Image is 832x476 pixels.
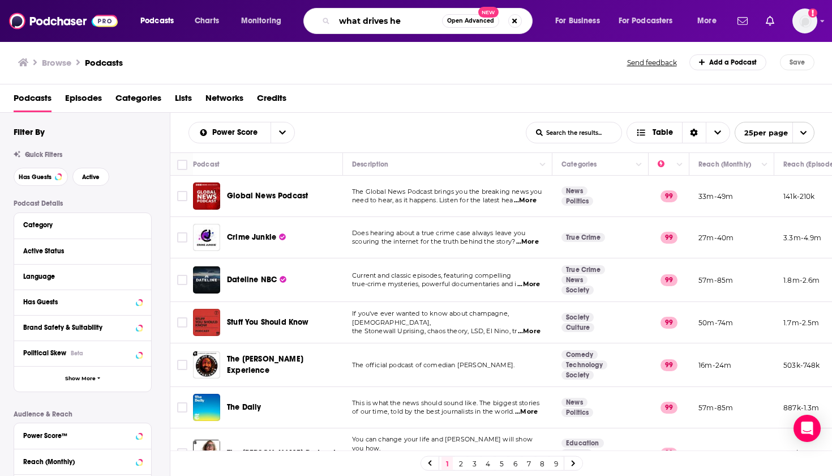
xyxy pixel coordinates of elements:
span: of our time, told by the best journalists in the world. [352,407,514,415]
div: Search podcasts, credits, & more... [314,8,543,34]
a: True Crime [561,265,605,274]
a: 3 [469,457,480,470]
p: 99 [661,359,677,371]
span: Stuff You Should Know [227,317,309,327]
a: 7 [523,457,534,470]
a: Politics [561,408,593,417]
span: Dateline NBC [227,275,277,284]
div: Language [23,273,135,280]
span: Open Advanced [447,18,494,24]
span: More [697,13,717,29]
a: Crime Junkie [227,232,286,243]
span: ...More [514,196,537,205]
a: Dateline NBC [227,274,286,286]
button: Power Score™ [23,428,142,442]
button: open menu [735,122,814,143]
button: open menu [611,12,689,30]
p: 99 [661,232,677,243]
div: Has Guests [23,298,132,306]
button: open menu [189,129,271,137]
a: Global News Podcast [227,190,308,202]
button: Save [780,54,814,70]
span: The Daily [227,402,261,412]
div: Podcast [193,158,220,171]
a: News [561,398,587,407]
a: The Joe Rogan Experience [193,351,220,379]
a: Society [561,286,594,295]
a: Show notifications dropdown [733,11,752,31]
a: Podcasts [85,57,123,68]
p: 1.8m-2.6m [783,275,820,285]
a: The [PERSON_NAME] Podcast [227,448,336,459]
span: ...More [518,327,541,336]
img: Stuff You Should Know [193,309,220,336]
span: For Podcasters [619,13,673,29]
span: This is what the news should sound like. The biggest stories [352,399,539,407]
a: Stuff You Should Know [227,317,309,328]
a: Crime Junkie [193,224,220,251]
a: 5 [496,457,507,470]
button: Column Actions [673,158,687,172]
span: Current and classic episodes, featuring compelling [352,271,512,279]
button: Choose View [627,122,730,143]
a: 2 [455,457,466,470]
a: Add a Podcast [689,54,767,70]
div: Power Score™ [23,432,132,440]
button: Show More [14,366,151,392]
button: open menu [547,12,614,30]
button: Column Actions [758,158,771,172]
span: Toggle select row [177,232,187,243]
div: Open Intercom Messenger [794,415,821,442]
a: Culture [561,323,594,332]
div: Active Status [23,247,135,255]
p: 50m-74m [698,318,733,328]
a: 4 [482,457,494,470]
span: Show More [65,376,96,382]
a: Dateline NBC [193,266,220,294]
a: Society [561,371,594,380]
a: 1 [441,457,453,470]
span: Podcasts [14,89,52,112]
p: 835k-1.2m [783,448,819,458]
span: the Stonewall Uprising, chaos theory, LSD, El Nino, tr [352,327,517,335]
span: true-crime mysteries, powerful documentaries and i [352,280,517,288]
button: Column Actions [536,158,550,172]
input: Search podcasts, credits, & more... [334,12,442,30]
a: News [561,275,587,284]
button: Show profile menu [792,8,817,33]
img: The Mel Robbins Podcast [193,440,220,467]
p: 98 [661,448,677,459]
a: Podchaser - Follow, Share and Rate Podcasts [9,10,118,32]
p: 99 [661,190,677,202]
span: The Global News Podcast brings you the breaking news you [352,188,542,195]
button: Has Guests [14,168,68,186]
a: Networks [205,89,243,112]
span: ...More [516,237,539,246]
p: Podcast Details [14,199,152,207]
span: Power Score [212,129,261,137]
svg: Add a profile image [808,8,817,18]
p: 33m-49m [698,192,733,201]
span: For Business [555,13,600,29]
button: Column Actions [632,158,646,172]
p: 503k-748k [783,360,820,370]
h2: Filter By [14,126,45,137]
button: open menu [233,12,296,30]
button: Language [23,269,142,283]
span: Global News Podcast [227,191,308,201]
span: Categories [115,89,161,112]
a: 9 [550,457,561,470]
span: Quick Filters [25,151,62,159]
a: The Daily [227,402,261,413]
a: Charts [187,12,226,30]
p: 99 [661,317,677,328]
p: 16m-24m [698,360,731,370]
img: The Daily [193,394,220,421]
button: Political SkewBeta [23,346,142,360]
span: Crime Junkie [227,232,276,242]
span: Credits [257,89,286,112]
